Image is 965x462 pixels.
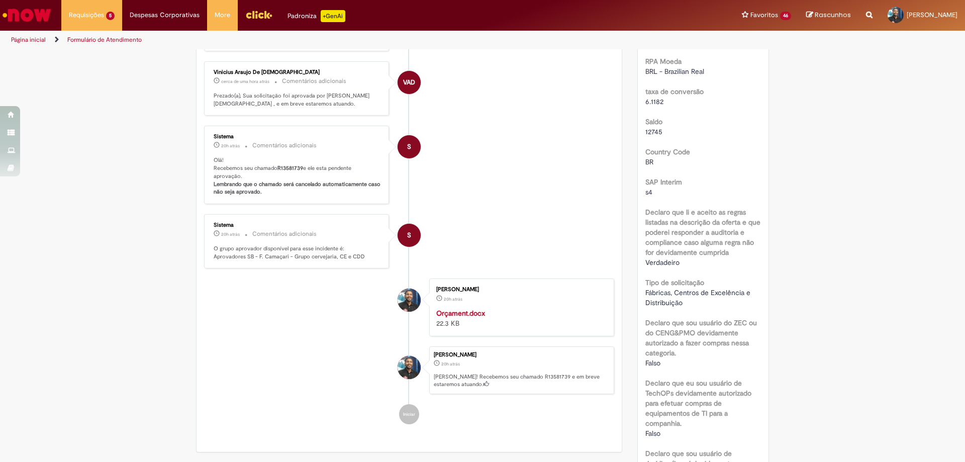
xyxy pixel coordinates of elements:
span: s4 [645,188,652,197]
small: Comentários adicionais [282,77,346,85]
img: click_logo_yellow_360x200.png [245,7,272,22]
div: Ronaldo Silva Bispo [398,289,421,312]
span: 20h atrás [441,361,460,367]
img: ServiceNow [1,5,53,25]
span: S [407,223,411,247]
span: More [215,10,230,20]
a: Orçament.docx [436,309,485,318]
div: Sistema [214,222,381,228]
b: Country Code [645,147,690,156]
span: BR [645,157,653,166]
div: System [398,224,421,247]
span: BRL - Brazilian Real [645,67,704,76]
b: Tipo de solicitação [645,278,704,287]
p: O grupo aprovador disponível para esse incidente é: Aprovadores SB - F. Camaçari - Grupo cervejar... [214,245,381,260]
small: Comentários adicionais [252,141,317,150]
div: Vinicius Araujo De Jesus [398,71,421,94]
b: SAP Interim [645,177,682,187]
span: 6.1182 [645,97,663,106]
div: [PERSON_NAME] [436,287,604,293]
span: VAD [403,70,415,95]
span: cerca de uma hora atrás [221,78,269,84]
span: Falso [645,358,660,367]
b: taxa de conversão [645,87,704,96]
div: 22.3 KB [436,308,604,328]
span: Favoritos [750,10,778,20]
span: 46 [780,12,791,20]
div: System [398,135,421,158]
span: 20h atrás [221,143,240,149]
div: Sistema [214,134,381,140]
span: Despesas Corporativas [130,10,200,20]
b: Saldo [645,117,662,126]
div: Vinicius Araujo De [DEMOGRAPHIC_DATA] [214,69,381,75]
b: RPA Moeda [645,57,682,66]
p: +GenAi [321,10,345,22]
p: Prezado(a), Sua solicitação foi aprovada por [PERSON_NAME][DEMOGRAPHIC_DATA] , e em breve estarem... [214,92,381,108]
time: 30/09/2025 14:10:19 [444,296,462,302]
span: 20h atrás [221,231,240,237]
b: Lembrando que o chamado será cancelado automaticamente caso não seja aprovado. [214,180,382,196]
span: Fábricas, Centros de Excelência e Distribuição [645,288,752,307]
p: Olá! Recebemos seu chamado e ele esta pendente aprovação. [214,156,381,196]
span: S [407,135,411,159]
span: Verdadeiro [645,258,680,267]
a: Formulário de Atendimento [67,36,142,44]
time: 30/09/2025 14:10:49 [221,143,240,149]
b: R13581739 [277,164,303,172]
span: Rascunhos [815,10,851,20]
span: 20h atrás [444,296,462,302]
b: Declaro que li e aceito as regras listadas na descrição da oferta e que poderei responder a audit... [645,208,760,257]
b: Declaro que sou usuário do ZEC ou do CENG&PMO devidamente autorizado a fazer compras nessa catego... [645,318,757,357]
b: Declaro que eu sou usuário de TechOPs devidamente autorizado para efetuar compras de equipamentos... [645,379,751,428]
p: [PERSON_NAME]! Recebemos seu chamado R13581739 e em breve estaremos atuando. [434,373,609,389]
time: 01/10/2025 08:59:48 [221,78,269,84]
time: 30/09/2025 14:10:45 [221,231,240,237]
div: Padroniza [287,10,345,22]
small: Comentários adicionais [252,230,317,238]
span: Falso [645,429,660,438]
span: 12745 [645,127,662,136]
div: Ronaldo Silva Bispo [398,356,421,379]
time: 30/09/2025 14:10:37 [441,361,460,367]
span: [PERSON_NAME] [907,11,957,19]
a: Rascunhos [806,11,851,20]
li: Ronaldo Silva Bispo [204,346,614,395]
a: Página inicial [11,36,46,44]
ul: Trilhas de página [8,31,636,49]
div: [PERSON_NAME] [434,352,609,358]
span: Requisições [69,10,104,20]
span: 5 [106,12,115,20]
